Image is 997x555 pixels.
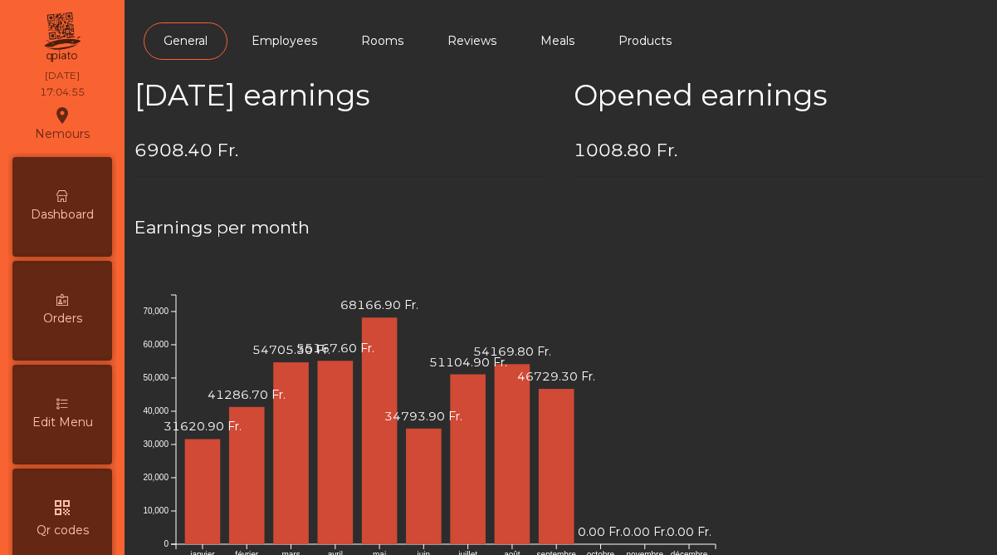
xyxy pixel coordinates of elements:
a: Products [599,22,692,60]
text: 50,000 [143,373,169,382]
text: 54705.30 Fr. [252,342,330,357]
h4: 1008.80 Fr. [574,138,988,163]
text: 41286.70 Fr. [208,387,286,402]
a: Meals [520,22,594,60]
span: Qr codes [37,522,89,539]
text: 40,000 [143,406,169,415]
text: 0 [164,539,169,548]
text: 31620.90 Fr. [164,419,242,434]
span: Dashboard [31,206,94,223]
text: 0.00 Fr. [623,524,667,539]
text: 68166.90 Fr. [340,297,418,312]
h2: Opened earnings [574,78,988,113]
h4: Earnings per month [134,215,987,240]
a: Reviews [428,22,516,60]
h2: [DATE] earnings [134,78,549,113]
text: 10,000 [143,506,169,515]
text: 60,000 [143,340,169,349]
text: 55167.60 Fr. [296,341,374,356]
text: 51104.90 Fr. [429,354,507,369]
text: 20,000 [143,473,169,482]
text: 70,000 [143,307,169,316]
span: Edit Menu [32,414,93,431]
div: 17:04:55 [40,85,85,100]
text: 30,000 [143,440,169,449]
a: General [144,22,227,60]
i: qr_code [52,498,72,518]
h4: 6908.40 Fr. [134,138,549,163]
text: 0.00 Fr. [667,524,711,539]
div: [DATE] [45,68,80,83]
text: 34793.90 Fr. [384,409,462,424]
i: location_on [52,106,72,125]
img: qpiato [42,8,82,66]
a: Employees [232,22,337,60]
div: Nemours [35,103,90,145]
text: 0.00 Fr. [578,524,623,539]
text: 46729.30 Fr. [517,369,595,384]
span: Orders [43,310,82,327]
text: 54169.80 Fr. [473,344,551,359]
a: Rooms [341,22,423,60]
